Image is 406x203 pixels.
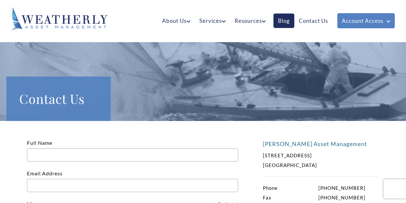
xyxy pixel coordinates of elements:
[27,140,238,158] label: Full Name
[263,183,278,193] span: Phone
[263,183,366,193] p: [PHONE_NUMBER]
[294,14,333,28] a: Contact Us
[27,148,238,161] input: Full Name
[195,14,230,28] a: Services
[27,170,238,189] label: Email Address
[11,7,108,31] img: Weatherly
[19,89,98,108] h1: Contact Us
[263,140,379,147] h4: [PERSON_NAME] Asset Management
[337,13,395,28] a: Account Access
[273,14,294,28] a: Blog
[27,179,238,192] input: Email Address
[230,14,270,28] a: Resources
[263,193,366,202] p: [PHONE_NUMBER]
[158,14,195,28] a: About Us
[263,193,272,202] span: Fax
[263,151,366,170] p: [STREET_ADDRESS] [GEOGRAPHIC_DATA]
